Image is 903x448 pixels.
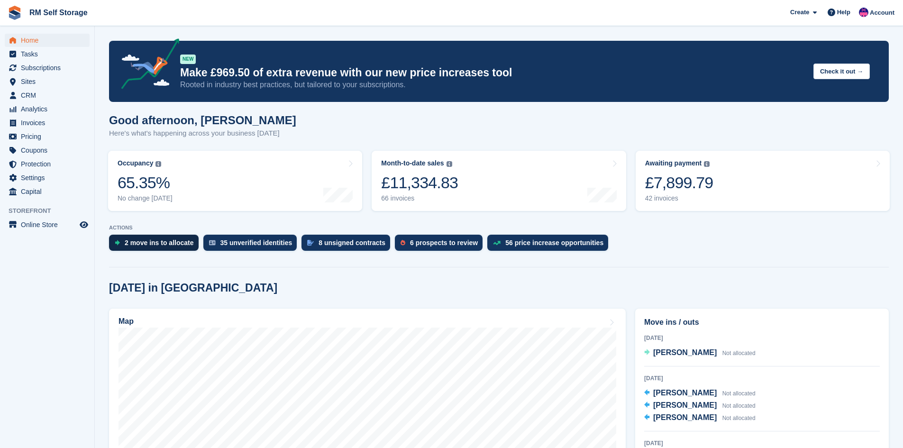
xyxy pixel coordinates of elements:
span: [PERSON_NAME] [653,348,717,357]
img: verify_identity-adf6edd0f0f0b5bbfe63781bf79b02c33cf7c696d77639b501bdc392416b5a36.svg [209,240,216,246]
a: [PERSON_NAME] Not allocated [644,412,756,424]
a: menu [5,61,90,74]
h1: Good afternoon, [PERSON_NAME] [109,114,296,127]
div: 42 invoices [645,194,713,202]
div: [DATE] [644,374,880,383]
div: £11,334.83 [381,173,458,192]
a: menu [5,89,90,102]
div: Occupancy [118,159,153,167]
p: Here's what's happening across your business [DATE] [109,128,296,139]
span: Subscriptions [21,61,78,74]
p: Make £969.50 of extra revenue with our new price increases tool [180,66,806,80]
span: Settings [21,171,78,184]
a: menu [5,144,90,157]
p: Rooted in industry best practices, but tailored to your subscriptions. [180,80,806,90]
span: Analytics [21,102,78,116]
h2: Move ins / outs [644,317,880,328]
img: price_increase_opportunities-93ffe204e8149a01c8c9dc8f82e8f89637d9d84a8eef4429ea346261dce0b2c0.svg [493,241,501,245]
a: [PERSON_NAME] Not allocated [644,400,756,412]
a: Occupancy 65.35% No change [DATE] [108,151,362,211]
img: Roger Marsh [859,8,868,17]
a: [PERSON_NAME] Not allocated [644,387,756,400]
div: £7,899.79 [645,173,713,192]
a: menu [5,116,90,129]
a: menu [5,157,90,171]
a: menu [5,75,90,88]
div: 56 price increase opportunities [505,239,603,247]
span: Coupons [21,144,78,157]
button: Check it out → [813,64,870,79]
span: Sites [21,75,78,88]
img: stora-icon-8386f47178a22dfd0bd8f6a31ec36ba5ce8667c1dd55bd0f319d3a0aa187defe.svg [8,6,22,20]
div: [DATE] [644,334,880,342]
img: icon-info-grey-7440780725fd019a000dd9b08b2336e03edf1995a4989e88bcd33f0948082b44.svg [155,161,161,167]
div: 2 move ins to allocate [125,239,194,247]
div: [DATE] [644,439,880,448]
img: price-adjustments-announcement-icon-8257ccfd72463d97f412b2fc003d46551f7dbcb40ab6d574587a9cd5c0d94... [113,38,180,92]
span: Storefront [9,206,94,216]
div: 66 invoices [381,194,458,202]
div: 35 unverified identities [220,239,292,247]
img: contract_signature_icon-13c848040528278c33f63329250d36e43548de30e8caae1d1a13099fd9432cc5.svg [307,240,314,246]
a: menu [5,185,90,198]
h2: Map [119,317,134,326]
a: menu [5,34,90,47]
span: Pricing [21,130,78,143]
div: NEW [180,55,196,64]
span: Capital [21,185,78,198]
span: Not allocated [722,415,756,421]
img: prospect-51fa495bee0391a8d652442698ab0144808aea92771e9ea1ae160a38d050c398.svg [401,240,405,246]
a: 56 price increase opportunities [487,235,613,256]
a: menu [5,218,90,231]
a: 2 move ins to allocate [109,235,203,256]
a: 35 unverified identities [203,235,302,256]
span: [PERSON_NAME] [653,401,717,409]
span: [PERSON_NAME] [653,413,717,421]
span: Online Store [21,218,78,231]
img: icon-info-grey-7440780725fd019a000dd9b08b2336e03edf1995a4989e88bcd33f0948082b44.svg [447,161,452,167]
a: Awaiting payment £7,899.79 42 invoices [636,151,890,211]
a: menu [5,47,90,61]
span: Protection [21,157,78,171]
span: Not allocated [722,350,756,357]
span: Help [837,8,850,17]
div: Awaiting payment [645,159,702,167]
span: [PERSON_NAME] [653,389,717,397]
span: Account [870,8,894,18]
div: 8 unsigned contracts [319,239,385,247]
span: Home [21,34,78,47]
a: 6 prospects to review [395,235,487,256]
a: [PERSON_NAME] Not allocated [644,347,756,359]
a: Preview store [78,219,90,230]
img: move_ins_to_allocate_icon-fdf77a2bb77ea45bf5b3d319d69a93e2d87916cf1d5bf7949dd705db3b84f3ca.svg [115,240,120,246]
div: Month-to-date sales [381,159,444,167]
h2: [DATE] in [GEOGRAPHIC_DATA] [109,282,277,294]
span: Invoices [21,116,78,129]
a: 8 unsigned contracts [301,235,395,256]
div: 6 prospects to review [410,239,478,247]
span: Tasks [21,47,78,61]
span: Create [790,8,809,17]
div: 65.35% [118,173,173,192]
a: Month-to-date sales £11,334.83 66 invoices [372,151,626,211]
a: RM Self Storage [26,5,91,20]
img: icon-info-grey-7440780725fd019a000dd9b08b2336e03edf1995a4989e88bcd33f0948082b44.svg [704,161,710,167]
a: menu [5,102,90,116]
a: menu [5,130,90,143]
div: No change [DATE] [118,194,173,202]
a: menu [5,171,90,184]
span: Not allocated [722,402,756,409]
span: Not allocated [722,390,756,397]
p: ACTIONS [109,225,889,231]
span: CRM [21,89,78,102]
